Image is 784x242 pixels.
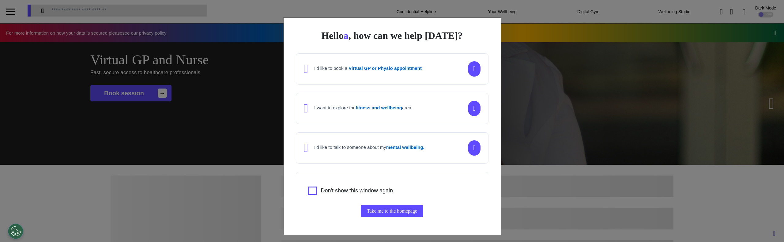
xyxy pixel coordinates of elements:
strong: Virtual GP or Physio appointment [349,66,422,71]
h4: I'd like to book a [314,66,422,71]
button: Take me to the homepage [361,205,423,217]
label: Don't show this window again. [321,187,395,195]
input: Agree to privacy policy [308,187,317,195]
h4: I'd like to talk to someone about my [314,145,424,150]
strong: fitness and wellbeing [356,105,402,110]
button: Open Preferences [8,224,23,239]
strong: mental wellbeing. [386,145,424,150]
div: Hello , how can we help [DATE]? [296,30,488,41]
h4: I want to explore the area. [314,105,413,111]
span: a [344,30,349,41]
